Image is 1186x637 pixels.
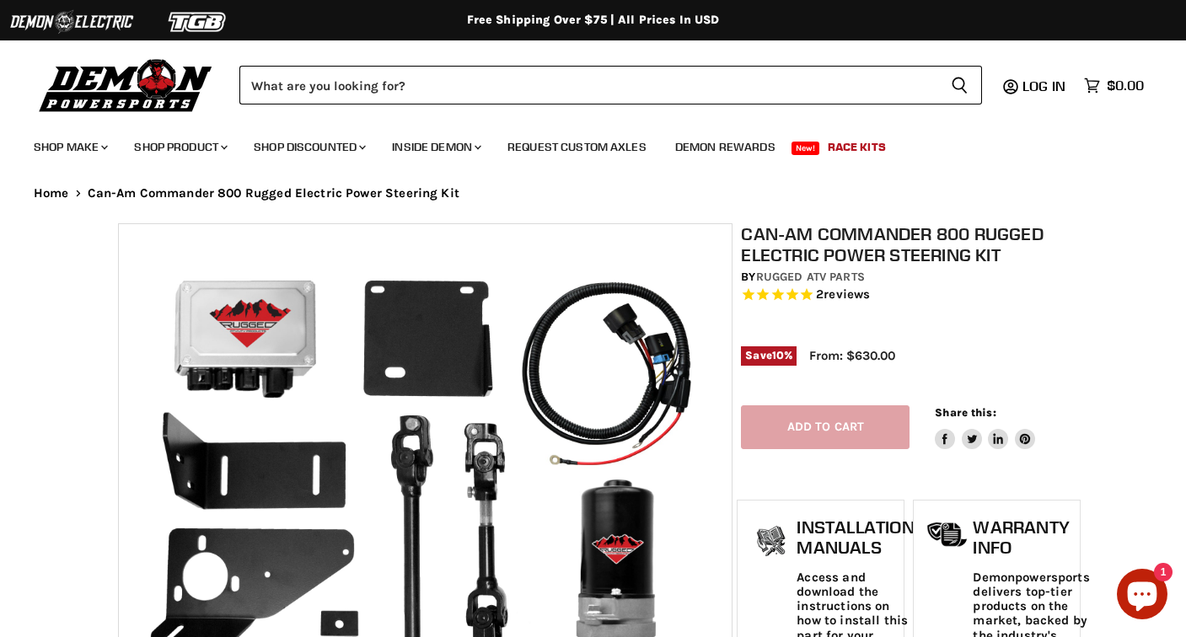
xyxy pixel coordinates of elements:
[935,405,1035,450] aside: Share this:
[741,268,1076,286] div: by
[809,348,895,363] span: From: $630.00
[756,270,865,284] a: Rugged ATV Parts
[937,66,982,104] button: Search
[750,522,792,564] img: install_manual-icon.png
[239,66,982,104] form: Product
[1022,78,1065,94] span: Log in
[741,223,1076,265] h1: Can-Am Commander 800 Rugged Electric Power Steering Kit
[815,130,899,164] a: Race Kits
[935,406,995,419] span: Share this:
[121,130,238,164] a: Shop Product
[34,186,69,201] a: Home
[663,130,788,164] a: Demon Rewards
[135,6,261,38] img: TGB Logo 2
[1112,569,1173,624] inbox-online-store-chat: Shopify online store chat
[34,55,218,115] img: Demon Powersports
[21,123,1140,164] ul: Main menu
[1107,78,1144,94] span: $0.00
[973,517,1089,557] h1: Warranty Info
[239,66,937,104] input: Search
[495,130,659,164] a: Request Custom Axles
[772,349,784,361] span: 10
[8,6,135,38] img: Demon Electric Logo 2
[741,346,797,365] span: Save %
[824,287,870,302] span: reviews
[379,130,491,164] a: Inside Demon
[797,517,914,557] h1: Installation Manuals
[241,130,376,164] a: Shop Discounted
[741,286,1076,304] span: Rated 5.0 out of 5 stars 2 reviews
[1015,78,1076,94] a: Log in
[88,186,459,201] span: Can-Am Commander 800 Rugged Electric Power Steering Kit
[926,522,969,548] img: warranty-icon.png
[1076,73,1152,98] a: $0.00
[816,287,870,302] span: 2 reviews
[792,142,820,155] span: New!
[21,130,118,164] a: Shop Make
